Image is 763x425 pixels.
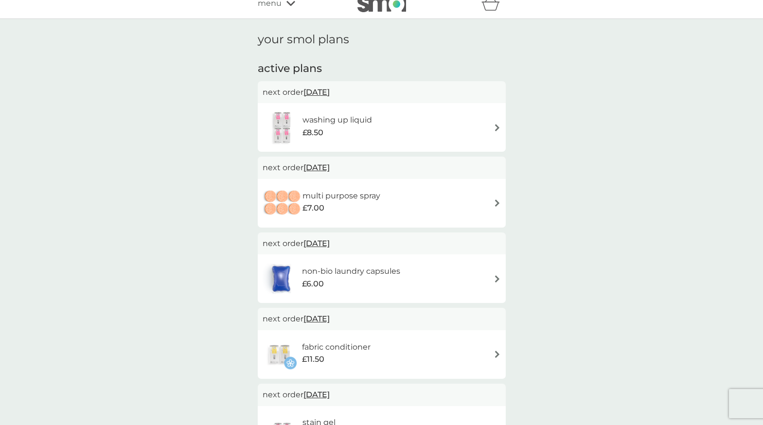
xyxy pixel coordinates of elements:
[263,86,501,99] p: next order
[303,309,330,328] span: [DATE]
[303,83,330,102] span: [DATE]
[263,161,501,174] p: next order
[494,275,501,283] img: arrow right
[303,385,330,404] span: [DATE]
[302,114,372,126] h6: washing up liquid
[303,158,330,177] span: [DATE]
[258,33,506,47] h1: your smol plans
[302,278,324,290] span: £6.00
[494,124,501,131] img: arrow right
[263,389,501,401] p: next order
[263,337,297,372] img: fabric conditioner
[494,199,501,207] img: arrow right
[302,265,400,278] h6: non-bio laundry capsules
[494,351,501,358] img: arrow right
[302,341,371,354] h6: fabric conditioner
[303,234,330,253] span: [DATE]
[302,202,324,214] span: £7.00
[302,190,380,202] h6: multi purpose spray
[302,126,323,139] span: £8.50
[263,110,302,144] img: washing up liquid
[263,262,300,296] img: non-bio laundry capsules
[263,237,501,250] p: next order
[263,186,302,220] img: multi purpose spray
[302,353,324,366] span: £11.50
[258,61,506,76] h2: active plans
[263,313,501,325] p: next order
